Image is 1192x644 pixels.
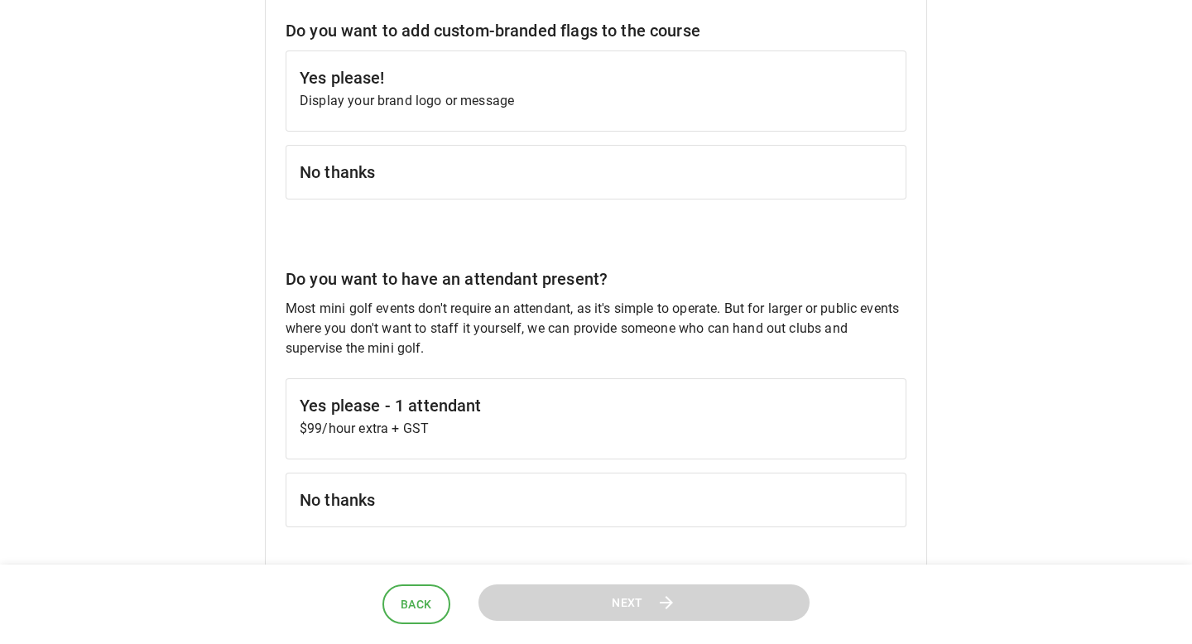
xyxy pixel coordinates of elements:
button: Next [478,584,810,622]
button: Back [382,584,450,625]
h6: No thanks [300,487,892,513]
span: Next [612,593,643,613]
h6: No thanks [300,159,892,185]
h6: Yes please - 1 attendant [300,392,892,419]
h6: Do you want to add custom-branded flags to the course [286,17,906,44]
p: Most mini golf events don't require an attendant, as it's simple to operate. But for larger or pu... [286,299,906,358]
p: $99/hour extra + GST [300,419,892,439]
p: Display your brand logo or message [300,91,892,111]
h6: Yes please! [300,65,892,91]
span: Back [401,594,432,615]
h6: Do you want to have an attendant present? [286,266,906,292]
